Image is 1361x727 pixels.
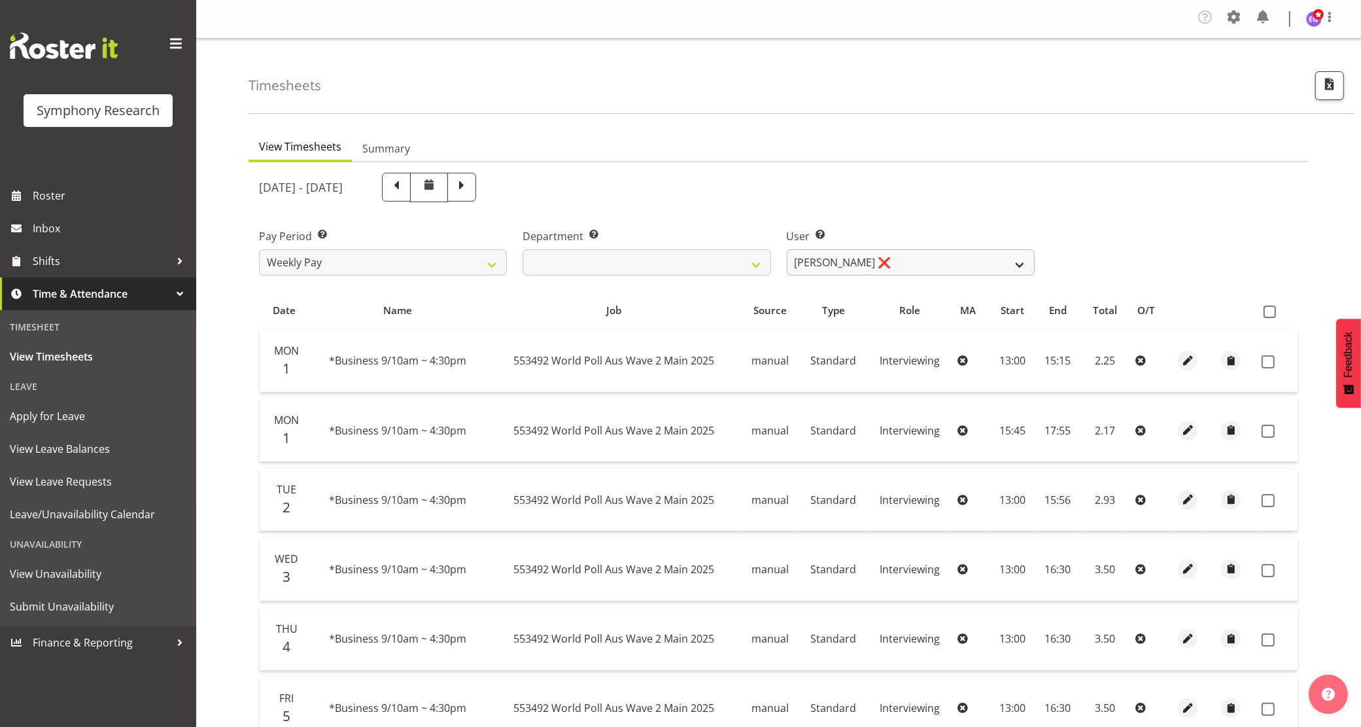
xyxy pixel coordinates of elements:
[3,313,193,340] div: Timesheet
[960,303,982,318] div: MA
[33,186,190,205] span: Roster
[10,505,186,524] span: Leave/Unavailability Calendar
[787,228,1035,244] label: User
[990,469,1036,531] td: 13:00
[1343,332,1354,378] span: Feedback
[800,330,868,393] td: Standard
[283,359,290,378] span: 1
[316,303,479,318] div: Name
[267,303,301,318] div: Date
[880,423,940,438] span: Interviewing
[33,219,190,238] span: Inbox
[990,608,1036,671] td: 13:00
[275,552,298,566] span: Wed
[10,406,186,426] span: Apply for Leave
[800,608,868,671] td: Standard
[274,344,299,358] span: Mon
[3,465,193,498] a: View Leave Requests
[1088,303,1123,318] div: Total
[1322,688,1335,701] img: help-xxl-2.png
[997,303,1028,318] div: Start
[37,101,160,120] div: Symphony Research
[752,631,789,646] span: manual
[990,538,1036,601] td: 13:00
[3,531,193,558] div: Unavailability
[752,701,789,715] span: manual
[3,340,193,373] a: View Timesheets
[3,590,193,623] a: Submit Unavailability
[880,353,940,368] span: Interviewing
[752,423,789,438] span: manual
[33,633,170,652] span: Finance & Reporting
[800,469,868,531] td: Standard
[513,423,714,438] span: 553492 World Poll Aus Wave 2 Main 2025
[752,353,789,368] span: manual
[10,597,186,616] span: Submit Unavailability
[1080,608,1130,671] td: 3.50
[279,691,294,705] span: Fri
[880,493,940,507] span: Interviewing
[990,399,1036,462] td: 15:45
[880,631,940,646] span: Interviewing
[276,622,298,636] span: Thu
[283,429,290,447] span: 1
[259,228,507,244] label: Pay Period
[1306,11,1322,27] img: emma-gannaway277.jpg
[800,538,868,601] td: Standard
[329,562,466,576] span: *Business 9/10am ~ 4:30pm
[329,631,466,646] span: *Business 9/10am ~ 4:30pm
[1080,538,1130,601] td: 3.50
[752,493,789,507] span: manual
[10,33,118,59] img: Rosterit website logo
[1036,538,1080,601] td: 16:30
[362,141,410,156] span: Summary
[1036,330,1080,393] td: 15:15
[513,353,714,368] span: 553492 World Poll Aus Wave 2 Main 2025
[513,701,714,715] span: 553492 World Poll Aus Wave 2 Main 2025
[329,493,466,507] span: *Business 9/10am ~ 4:30pm
[1080,330,1130,393] td: 2.25
[1036,608,1080,671] td: 16:30
[329,353,466,368] span: *Business 9/10am ~ 4:30pm
[3,433,193,465] a: View Leave Balances
[1336,319,1361,408] button: Feedback - Show survey
[10,439,186,459] span: View Leave Balances
[513,631,714,646] span: 553492 World Poll Aus Wave 2 Main 2025
[3,558,193,590] a: View Unavailability
[494,303,734,318] div: Job
[283,707,290,725] span: 5
[875,303,945,318] div: Role
[1138,303,1162,318] div: O/T
[800,399,868,462] td: Standard
[990,330,1036,393] td: 13:00
[33,284,170,304] span: Time & Attendance
[329,423,466,438] span: *Business 9/10am ~ 4:30pm
[283,498,290,516] span: 2
[10,472,186,491] span: View Leave Requests
[3,400,193,433] a: Apply for Leave
[274,413,299,427] span: Mon
[880,701,940,715] span: Interviewing
[749,303,792,318] div: Source
[33,251,170,271] span: Shifts
[1080,399,1130,462] td: 2.17
[277,482,296,497] span: Tue
[1043,303,1073,318] div: End
[1036,399,1080,462] td: 17:55
[10,347,186,366] span: View Timesheets
[523,228,770,244] label: Department
[283,567,290,586] span: 3
[880,562,940,576] span: Interviewing
[513,562,714,576] span: 553492 World Poll Aus Wave 2 Main 2025
[752,562,789,576] span: manual
[1315,71,1344,100] button: Export CSV
[249,78,321,93] h4: Timesheets
[259,139,341,154] span: View Timesheets
[259,180,343,194] h5: [DATE] - [DATE]
[1036,469,1080,531] td: 15:56
[3,373,193,400] div: Leave
[513,493,714,507] span: 553492 World Poll Aus Wave 2 Main 2025
[329,701,466,715] span: *Business 9/10am ~ 4:30pm
[807,303,860,318] div: Type
[3,498,193,531] a: Leave/Unavailability Calendar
